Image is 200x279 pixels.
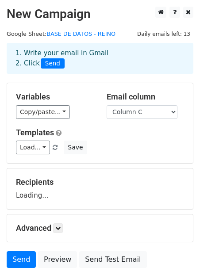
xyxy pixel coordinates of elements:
h2: New Campaign [7,7,193,22]
a: Send [7,251,36,268]
span: Daily emails left: 13 [134,29,193,39]
a: Preview [38,251,77,268]
div: 1. Write your email in Gmail 2. Click [9,48,191,69]
a: Daily emails left: 13 [134,31,193,37]
h5: Recipients [16,177,184,187]
a: Send Test Email [79,251,146,268]
span: Send [41,58,65,69]
h5: Email column [107,92,184,102]
a: Copy/paste... [16,105,70,119]
h5: Advanced [16,223,184,233]
a: BASE DE DATOS - REINO [46,31,115,37]
a: Load... [16,141,50,154]
div: Loading... [16,177,184,200]
small: Google Sheet: [7,31,115,37]
h5: Variables [16,92,93,102]
button: Save [64,141,87,154]
a: Templates [16,128,54,137]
